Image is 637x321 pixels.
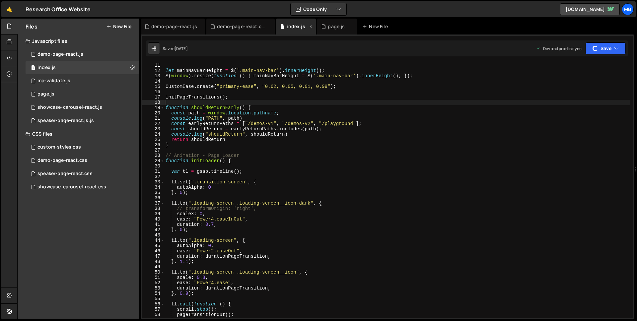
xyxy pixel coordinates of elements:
[142,142,165,148] div: 26
[142,232,165,238] div: 43
[142,84,165,89] div: 15
[26,101,139,114] div: 10476/45223.js
[26,48,139,61] div: 10476/47463.js
[142,79,165,84] div: 14
[142,280,165,286] div: 52
[142,105,165,110] div: 19
[142,169,165,174] div: 31
[26,154,139,167] div: 10476/47462.css
[142,148,165,153] div: 27
[37,65,56,71] div: index.js
[151,23,197,30] div: demo-page-react.js
[142,227,165,232] div: 42
[142,163,165,169] div: 30
[142,179,165,185] div: 33
[142,132,165,137] div: 24
[142,158,165,163] div: 29
[37,78,70,84] div: mc-validate.js
[142,185,165,190] div: 34
[26,180,139,194] div: 10476/45224.css
[37,104,102,110] div: showcase-carousel-react.js
[18,127,139,141] div: CSS files
[142,238,165,243] div: 44
[142,270,165,275] div: 50
[622,3,634,15] a: MB
[142,206,165,211] div: 38
[142,174,165,179] div: 32
[142,286,165,291] div: 53
[142,201,165,206] div: 37
[586,42,626,54] button: Save
[287,23,305,30] div: index.js
[142,307,165,312] div: 57
[26,61,139,74] div: 10476/23765.js
[37,171,93,177] div: speaker-page-react.css
[37,158,87,163] div: demo-page-react.css
[37,91,54,97] div: page.js
[142,190,165,195] div: 35
[26,74,139,88] div: 10476/46986.js
[142,291,165,296] div: 54
[142,195,165,201] div: 36
[142,153,165,158] div: 28
[142,264,165,270] div: 49
[142,89,165,95] div: 16
[142,211,165,217] div: 39
[142,73,165,79] div: 13
[31,66,35,71] span: 1
[37,51,83,57] div: demo-page-react.js
[37,184,106,190] div: showcase-carousel-react.css
[37,118,94,124] div: speaker-page-react.js.js
[142,63,165,68] div: 11
[175,46,188,51] div: [DATE]
[142,301,165,307] div: 56
[26,167,139,180] div: 10476/47016.css
[142,95,165,100] div: 17
[536,46,582,51] div: Dev and prod in sync
[142,312,165,317] div: 58
[163,46,188,51] div: Saved
[142,259,165,264] div: 48
[142,254,165,259] div: 47
[26,88,139,101] div: 10476/23772.js
[26,5,91,13] div: Research Office Website
[142,137,165,142] div: 25
[142,222,165,227] div: 41
[26,23,37,30] h2: Files
[26,141,139,154] div: 10476/38631.css
[142,248,165,254] div: 46
[142,121,165,126] div: 22
[142,100,165,105] div: 18
[217,23,267,30] div: demo-page-react.css
[142,68,165,73] div: 12
[291,3,346,15] button: Code Only
[142,110,165,116] div: 20
[142,296,165,301] div: 55
[142,217,165,222] div: 40
[1,1,18,17] a: 🤙
[362,23,390,30] div: New File
[26,114,139,127] div: 10476/47013.js
[328,23,345,30] div: page.js
[560,3,620,15] a: [DOMAIN_NAME]
[142,243,165,248] div: 45
[142,275,165,280] div: 51
[142,126,165,132] div: 23
[18,34,139,48] div: Javascript files
[142,116,165,121] div: 21
[106,24,131,29] button: New File
[37,144,81,150] div: custom-styles.css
